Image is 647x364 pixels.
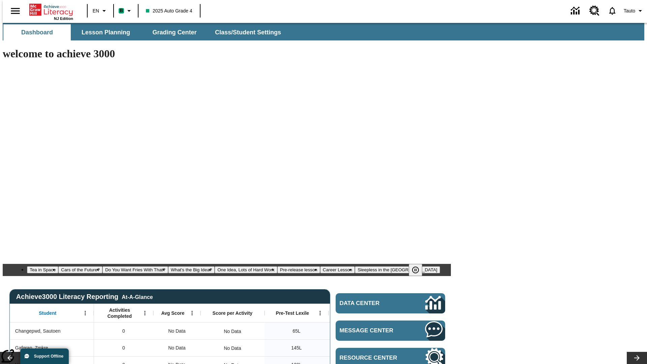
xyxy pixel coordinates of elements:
[292,328,300,335] span: 65 Lexile, Changepwd, Sautoen
[315,308,325,318] button: Open Menu
[15,344,48,352] span: Gafqrap, Zmkre
[15,328,61,335] span: Changepwd, Sautoen
[165,324,189,338] span: No Data
[58,266,102,273] button: Slide 2 Cars of the Future?
[320,266,355,273] button: Slide 7 Career Lesson
[604,2,621,20] a: Notifications
[336,321,445,341] a: Message Center
[102,266,168,273] button: Slide 3 Do You Want Fries With That?
[21,29,53,36] span: Dashboard
[340,327,405,334] span: Message Center
[220,325,244,338] div: No Data, Changepwd, Sautoen
[277,266,320,273] button: Slide 6 Pre-release lesson
[54,17,73,21] span: NJ Edition
[409,264,429,276] div: Pause
[94,323,153,339] div: 0, Changepwd, Sautoen
[120,6,123,15] span: B
[153,339,201,356] div: No Data, Gafqrap, Zmkre
[122,328,125,335] span: 0
[585,2,604,20] a: Resource Center, Will open in new tab
[220,341,244,355] div: No Data, Gafqrap, Zmkre
[409,264,422,276] button: Pause
[80,308,90,318] button: Open Menu
[187,308,197,318] button: Open Menu
[152,29,196,36] span: Grading Center
[27,266,58,273] button: Slide 1 Tea in Space
[82,29,130,36] span: Lesson Planning
[146,7,192,14] span: 2025 Auto Grade 4
[355,266,440,273] button: Slide 8 Sleepless in the Animal Kingdom
[621,5,647,17] button: Profile/Settings
[97,307,142,319] span: Activities Completed
[3,24,71,40] button: Dashboard
[210,24,286,40] button: Class/Student Settings
[340,300,403,307] span: Data Center
[276,310,309,316] span: Pre-Test Lexile
[3,24,287,40] div: SubNavbar
[624,7,635,14] span: Tauto
[94,339,153,356] div: 0, Gafqrap, Zmkre
[153,323,201,339] div: No Data, Changepwd, Sautoen
[213,310,253,316] span: Score per Activity
[291,344,302,352] span: 145 Lexile, Gafqrap, Zmkre
[140,308,150,318] button: Open Menu
[34,354,63,359] span: Support Offline
[567,2,585,20] a: Data Center
[122,293,153,300] div: At-A-Glance
[3,23,644,40] div: SubNavbar
[336,293,445,313] a: Data Center
[215,29,281,36] span: Class/Student Settings
[3,48,451,60] h1: welcome to achieve 3000
[29,2,73,21] div: Home
[16,293,153,301] span: Achieve3000 Literacy Reporting
[168,266,215,273] button: Slide 4 What's the Big Idea?
[90,5,111,17] button: Language: EN, Select a language
[20,348,69,364] button: Support Offline
[72,24,140,40] button: Lesson Planning
[116,5,136,17] button: Boost Class color is mint green. Change class color
[93,7,99,14] span: EN
[627,352,647,364] button: Lesson carousel, Next
[161,310,184,316] span: Avg Score
[29,3,73,17] a: Home
[215,266,277,273] button: Slide 5 One Idea, Lots of Hard Work
[141,24,208,40] button: Grading Center
[165,341,189,355] span: No Data
[5,1,25,21] button: Open side menu
[39,310,56,316] span: Student
[340,355,405,361] span: Resource Center
[122,344,125,352] span: 0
